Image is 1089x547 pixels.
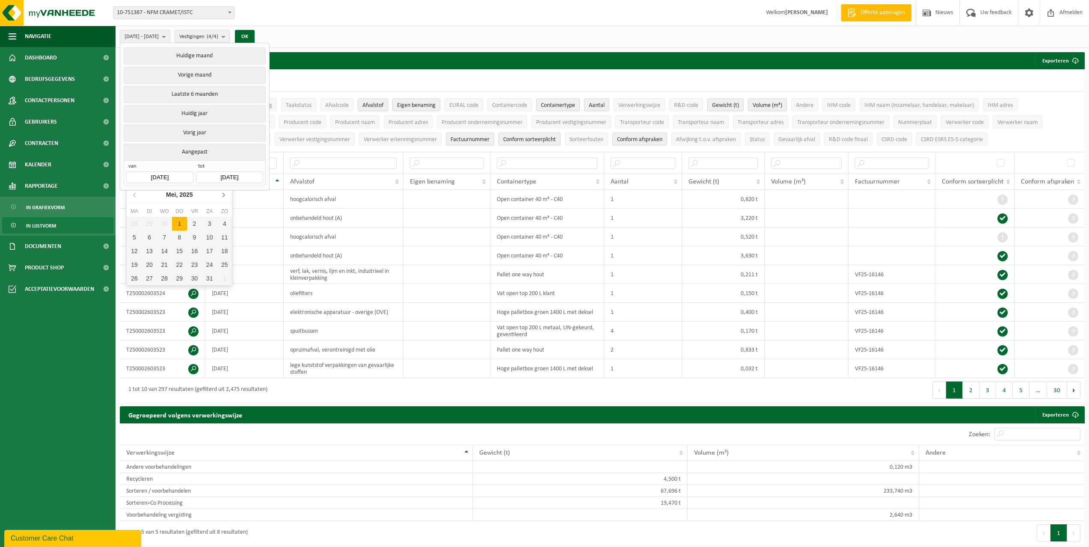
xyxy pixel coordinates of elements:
[205,190,284,209] td: [DATE]
[916,133,988,145] button: CSRD ESRS E5-5 categorieCSRD ESRS E5-5 categorie: Activate to sort
[490,246,604,265] td: Open container 40 m³ - C40
[25,47,57,68] span: Dashboard
[604,303,682,322] td: 1
[531,115,611,128] button: Producent vestigingsnummerProducent vestigingsnummer: Activate to sort
[490,303,604,322] td: Hoge palletbox groen 1400 L met deksel
[330,115,380,128] button: Producent naamProducent naam: Activate to sort
[217,272,232,285] div: 1
[284,190,404,209] td: hoogcalorisch afval
[849,359,935,378] td: VF25-16146
[179,30,218,43] span: Vestigingen
[858,9,907,17] span: Offerte aanvragen
[127,231,142,244] div: 5
[124,124,265,142] button: Vorig jaar
[682,303,765,322] td: 0,400 t
[979,381,996,399] button: 3
[157,231,172,244] div: 7
[748,98,787,111] button: Volume (m³)Volume (m³): Activate to sort
[473,485,687,497] td: 67,696 t
[490,340,604,359] td: Pallet one way hout
[1067,524,1080,541] button: Next
[473,473,687,485] td: 4,500 t
[771,178,806,185] span: Volume (m³)
[604,190,682,209] td: 1
[127,258,142,272] div: 19
[120,265,205,284] td: T250002614764
[320,98,353,111] button: AfvalcodeAfvalcode: Activate to sort
[796,102,813,109] span: Andere
[682,359,765,378] td: 0,032 t
[26,218,56,234] span: In lijstvorm
[941,115,988,128] button: Verwerker codeVerwerker code: Activate to sort
[932,381,946,399] button: Previous
[205,359,284,378] td: [DATE]
[618,102,660,109] span: Verwerkingswijze
[172,272,187,285] div: 29
[205,322,284,340] td: [DATE]
[207,34,218,39] count: (4/4)
[284,209,404,228] td: onbehandeld hout (A)
[688,509,919,521] td: 2,640 m3
[124,525,248,541] div: 1 tot 5 van 5 resultaten (gefilterd uit 8 resultaten)
[996,381,1013,399] button: 4
[397,102,436,109] span: Eigen benaming
[993,115,1042,128] button: Verwerker naamVerwerker naam: Activate to sort
[25,175,58,197] span: Rapportage
[187,258,202,272] div: 23
[127,272,142,285] div: 26
[120,322,205,340] td: T250002603523
[157,272,172,285] div: 28
[860,98,979,111] button: IHM naam (inzamelaar, handelaar, makelaar)IHM naam (inzamelaar, handelaar, makelaar): Activate to...
[157,258,172,272] div: 21
[733,115,788,128] button: Transporteur adresTransporteur adres: Activate to sort
[2,217,113,234] a: In lijstvorm
[120,190,205,209] td: T250002713134
[120,340,205,359] td: T250002603523
[187,207,202,216] div: vr
[682,228,765,246] td: 0,520 t
[127,244,142,258] div: 12
[180,192,193,198] i: 2025
[25,133,58,154] span: Contracten
[120,246,205,265] td: T250002638709
[694,449,729,456] span: Volume (m³)
[157,217,172,231] div: 30
[196,163,263,171] span: tot
[384,115,433,128] button: Producent adresProducent adres: Activate to sort
[536,98,580,111] button: ContainertypeContainertype: Activate to sort
[284,340,404,359] td: opruimafval, verontreinigd met olie
[487,98,532,111] button: ContainercodeContainercode: Activate to sort
[707,98,744,111] button: Gewicht (t)Gewicht (t): Activate to sort
[25,154,51,175] span: Kalender
[584,98,609,111] button: AantalAantal: Activate to sort
[617,136,662,143] span: Conform afspraken
[674,102,698,109] span: R&D code
[359,133,442,145] button: Verwerker erkenningsnummerVerwerker erkenningsnummer: Activate to sort
[451,136,490,143] span: Factuurnummer
[988,102,1013,109] span: IHM adres
[855,178,900,185] span: Factuurnummer
[615,115,669,128] button: Transporteur codeTransporteur code: Activate to sort
[997,119,1038,126] span: Verwerker naam
[120,359,205,378] td: T250002603523
[849,340,935,359] td: VF25-16146
[25,257,64,278] span: Product Shop
[1067,381,1080,399] button: Next
[187,272,202,285] div: 30
[849,303,935,322] td: VF25-16146
[449,102,478,109] span: EURAL code
[841,4,911,21] a: Offerte aanvragen
[281,98,316,111] button: TaakstatusTaakstatus: Activate to sort
[969,431,990,438] label: Zoeken:
[490,190,604,209] td: Open container 40 m³ - C40
[124,67,265,84] button: Vorige maand
[829,136,868,143] span: R&D code finaal
[25,236,61,257] span: Documenten
[284,284,404,303] td: oliefilters
[163,188,196,201] div: Mei,
[688,178,719,185] span: Gewicht (t)
[358,98,388,111] button: AfvalstofAfvalstof: Activate to sort
[410,178,455,185] span: Eigen benaming
[499,133,561,145] button: Conform sorteerplicht : Activate to sort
